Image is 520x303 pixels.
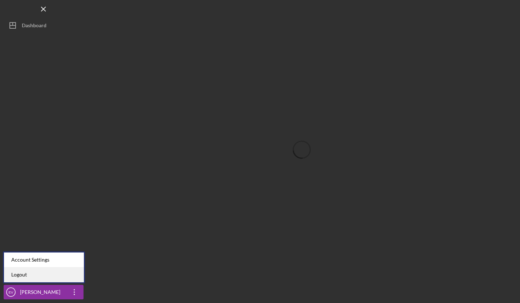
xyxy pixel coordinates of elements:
[4,252,84,267] div: Account Settings
[9,290,13,294] text: EV
[4,267,84,282] a: Logout
[4,18,84,33] button: Dashboard
[4,285,84,299] button: EV[PERSON_NAME]
[22,18,46,35] div: Dashboard
[18,285,65,301] div: [PERSON_NAME]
